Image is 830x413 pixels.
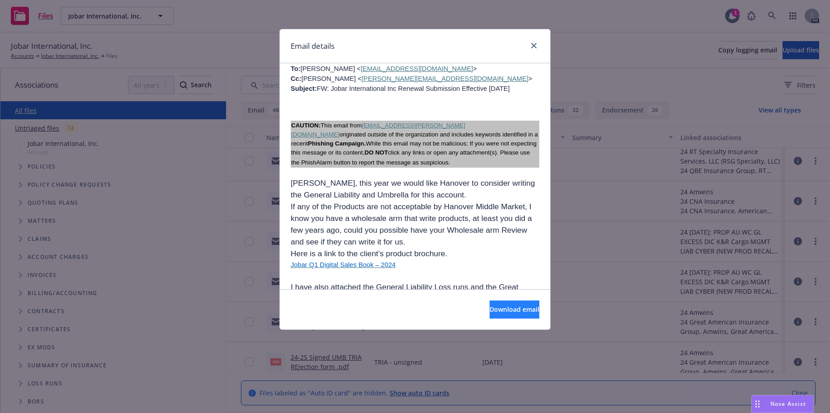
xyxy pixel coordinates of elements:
[291,122,321,129] span: CAUTION:
[490,300,539,319] button: Download email
[291,65,301,72] b: To:
[291,40,335,52] h1: Email details
[308,140,366,147] b: Phishing Campaign.
[291,282,537,350] span: I have also attached the General Liability Loss runs and the Great American Products Application....
[752,395,763,413] div: Drag to move
[291,261,396,268] a: Jobar Q1 Digital Sales Book – 2024
[291,202,532,246] span: If any of the Products are not acceptable by Hanover Middle Market, I know you have a wholesale a...
[291,108,358,109] span: [PERSON_NAME], this year we would like Hanover to consider writing the General Liability and Umbr...
[364,149,388,156] b: DO NOT
[528,40,539,51] a: close
[291,85,317,92] b: Subject:
[361,65,473,72] a: [EMAIL_ADDRESS][DOMAIN_NAME]
[291,122,538,166] span: This email from originated outside of the organization and includes keywords identified in a rece...
[291,122,465,138] a: [EMAIL_ADDRESS][PERSON_NAME][DOMAIN_NAME]
[291,178,535,199] span: [PERSON_NAME], this year we would like Hanover to consider writing the General Liability and Umbr...
[770,400,806,408] span: Nova Assist
[490,305,539,314] span: Download email
[362,75,528,82] a: [PERSON_NAME][EMAIL_ADDRESS][DOMAIN_NAME]
[291,75,302,82] b: Cc:
[751,395,814,413] button: Nova Assist
[291,249,447,258] span: Here is a link to the client’s product brochure.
